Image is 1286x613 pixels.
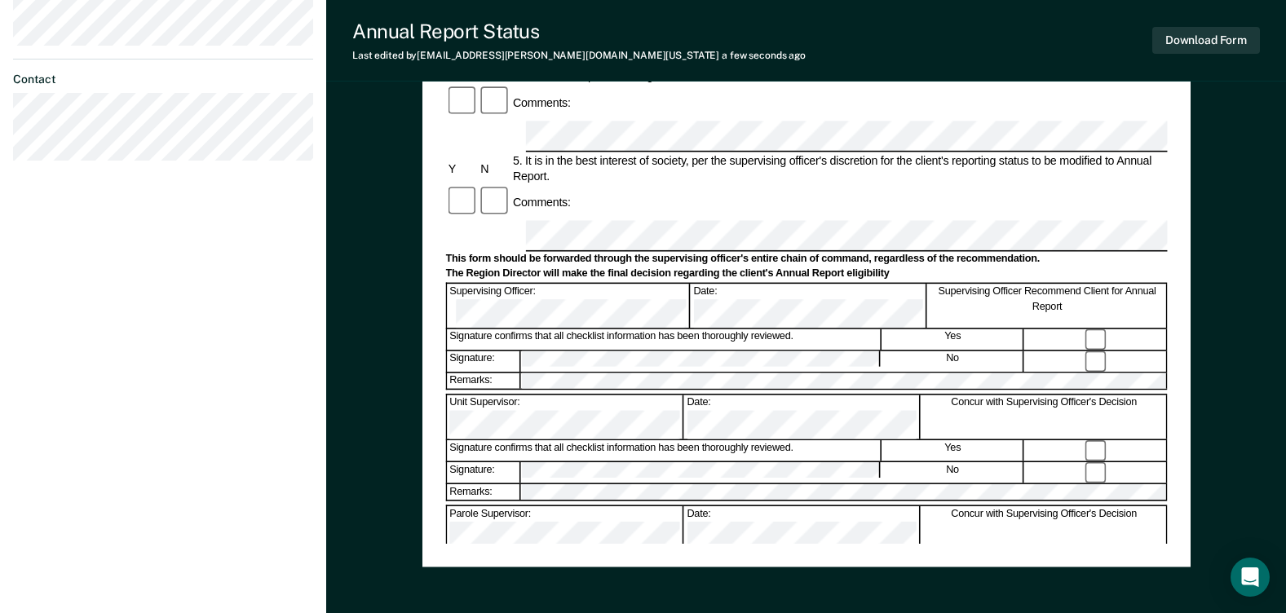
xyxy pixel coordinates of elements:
[510,195,573,210] div: Comments:
[447,329,881,350] div: Signature confirms that all checklist information has been thoroughly reviewed.
[510,152,1168,183] div: 5. It is in the best interest of society, per the supervising officer's discretion for the client...
[352,20,806,43] div: Annual Report Status
[882,351,1023,371] div: No
[447,506,683,550] div: Parole Supervisor:
[447,351,520,371] div: Signature:
[691,284,927,328] div: Date:
[882,440,1024,461] div: Yes
[447,395,683,439] div: Unit Supervisor:
[921,395,1167,439] div: Concur with Supervising Officer's Decision
[684,395,921,439] div: Date:
[352,50,806,61] div: Last edited by [EMAIL_ADDRESS][PERSON_NAME][DOMAIN_NAME][US_STATE]
[447,483,521,500] div: Remarks:
[1152,27,1260,54] button: Download Form
[722,50,806,61] span: a few seconds ago
[447,284,689,328] div: Supervising Officer:
[447,440,881,461] div: Signature confirms that all checklist information has been thoroughly reviewed.
[882,462,1023,483] div: No
[13,73,313,86] dt: Contact
[882,329,1024,350] div: Yes
[684,506,921,550] div: Date:
[921,506,1167,550] div: Concur with Supervising Officer's Decision
[447,373,521,389] div: Remarks:
[445,161,478,176] div: Y
[445,267,1167,280] div: The Region Director will make the final decision regarding the client's Annual Report eligibility
[445,253,1167,266] div: This form should be forwarded through the supervising officer's entire chain of command, regardle...
[478,161,510,176] div: N
[510,95,573,110] div: Comments:
[1231,558,1270,597] div: Open Intercom Messenger
[928,284,1167,328] div: Supervising Officer Recommend Client for Annual Report
[447,462,520,483] div: Signature:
